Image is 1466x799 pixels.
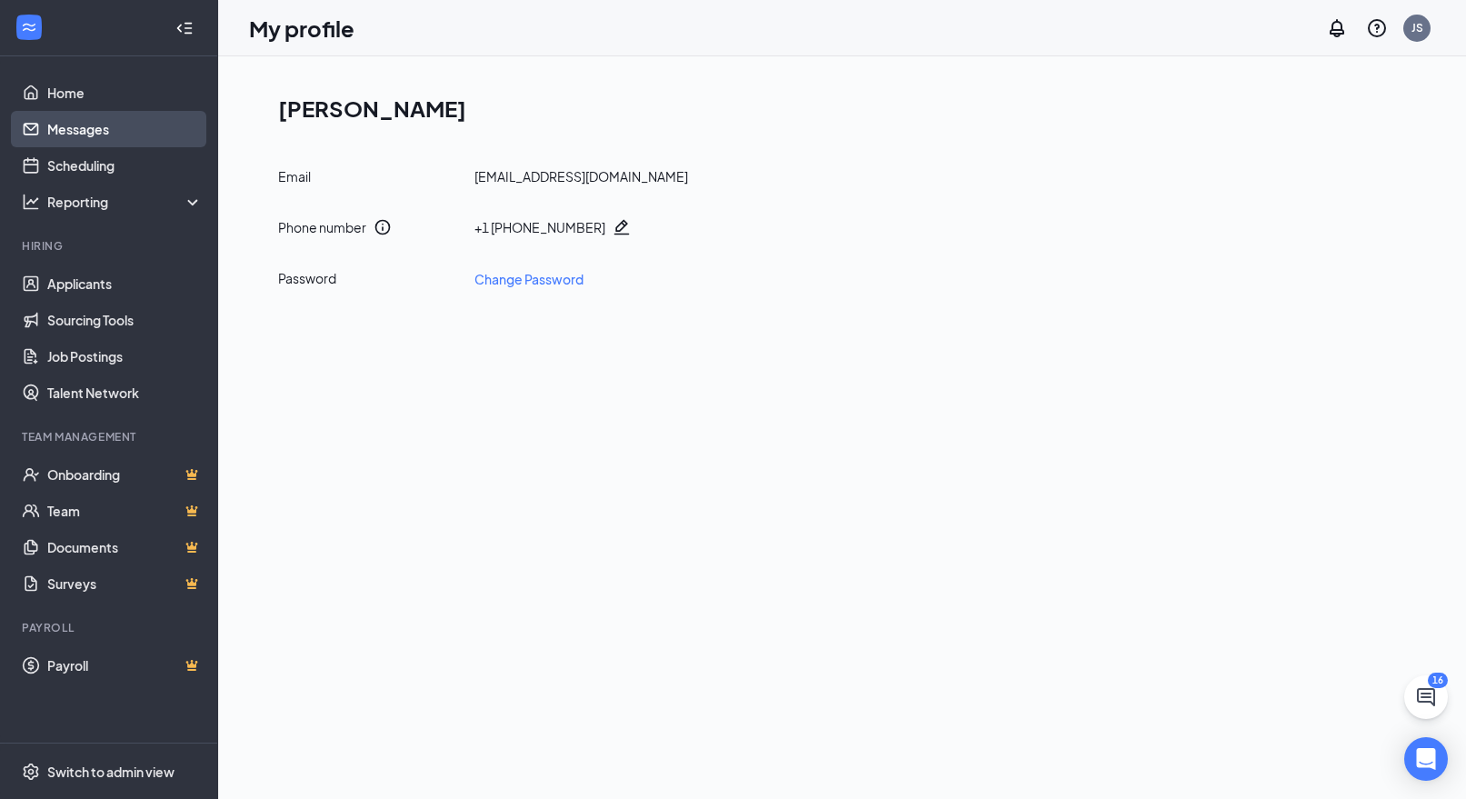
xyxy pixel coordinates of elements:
[47,647,203,684] a: PayrollCrown
[249,13,354,44] h1: My profile
[47,375,203,411] a: Talent Network
[278,167,460,185] div: Email
[278,269,460,289] div: Password
[22,193,40,211] svg: Analysis
[22,763,40,781] svg: Settings
[47,193,204,211] div: Reporting
[22,238,199,254] div: Hiring
[278,218,366,236] div: Phone number
[1404,675,1448,719] button: ChatActive
[1404,737,1448,781] div: Open Intercom Messenger
[47,338,203,375] a: Job Postings
[47,456,203,493] a: OnboardingCrown
[47,265,203,302] a: Applicants
[1415,686,1437,708] svg: ChatActive
[613,218,631,236] svg: Pencil
[20,18,38,36] svg: WorkstreamLogo
[22,429,199,444] div: Team Management
[47,111,203,147] a: Messages
[47,147,203,184] a: Scheduling
[47,763,175,781] div: Switch to admin view
[474,269,583,289] a: Change Password
[47,565,203,602] a: SurveysCrown
[175,19,194,37] svg: Collapse
[374,218,392,236] svg: Info
[22,620,199,635] div: Payroll
[47,529,203,565] a: DocumentsCrown
[474,218,605,236] div: + 1 [PHONE_NUMBER]
[474,167,688,185] div: [EMAIL_ADDRESS][DOMAIN_NAME]
[47,302,203,338] a: Sourcing Tools
[1326,17,1348,39] svg: Notifications
[278,93,1421,124] h1: [PERSON_NAME]
[1411,20,1423,35] div: JS
[47,493,203,529] a: TeamCrown
[1366,17,1388,39] svg: QuestionInfo
[1428,673,1448,688] div: 16
[47,75,203,111] a: Home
